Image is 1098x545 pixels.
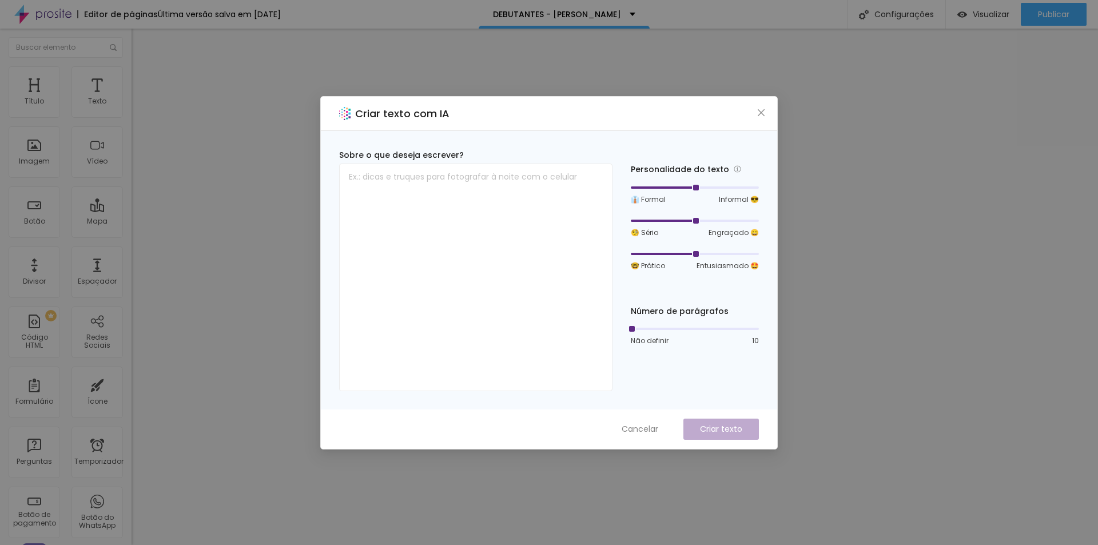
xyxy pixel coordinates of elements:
span: Informal 😎 [719,194,759,205]
font: Última versão salva em [DATE] [158,9,281,20]
font: Temporizador [74,456,124,466]
div: Número de parágrafos [631,305,759,317]
iframe: Editor [132,29,1098,545]
button: Criar texto [683,419,759,440]
font: Redes Sociais [84,332,110,350]
input: Buscar elemento [9,37,123,58]
span: 10 [752,336,759,346]
img: view-1.svg [957,10,967,19]
span: Entusiasmado 🤩 [697,261,759,271]
button: Close [755,106,767,118]
font: Imagem [19,156,50,166]
font: Vídeo [87,156,108,166]
font: Botão de pagamento [13,510,56,527]
font: Texto [88,96,106,106]
font: Botão do WhatsApp [79,512,116,530]
button: Publicar [1021,3,1087,26]
font: Perguntas [17,456,52,466]
span: 👔 Formal [631,194,666,205]
font: Editor de páginas [84,9,158,20]
font: DEBUTANTES - [PERSON_NAME] [493,9,621,20]
font: Divisor [23,276,46,286]
font: Formulário [15,396,53,406]
font: Título [25,96,44,106]
span: 🧐 Sério [631,228,658,238]
font: Espaçador [78,276,117,286]
font: Configurações [874,9,934,20]
img: Ícone [110,44,117,51]
font: Publicar [1038,9,1069,20]
span: Engraçado 😄 [709,228,759,238]
div: Sobre o que deseja escrever? [339,149,612,161]
button: Visualizar [946,3,1021,26]
font: Visualizar [973,9,1009,20]
h2: Criar texto com IA [355,106,449,121]
font: Botão [24,216,45,226]
font: Código HTML [21,332,48,350]
div: Personalidade do texto [631,163,759,176]
span: close [757,108,766,117]
span: 🤓 Prático [631,261,665,271]
span: Não definir [631,336,669,346]
img: Ícone [859,10,869,19]
font: Mapa [87,216,108,226]
span: Cancelar [622,423,658,435]
button: Cancelar [610,419,670,440]
font: Ícone [87,396,108,406]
